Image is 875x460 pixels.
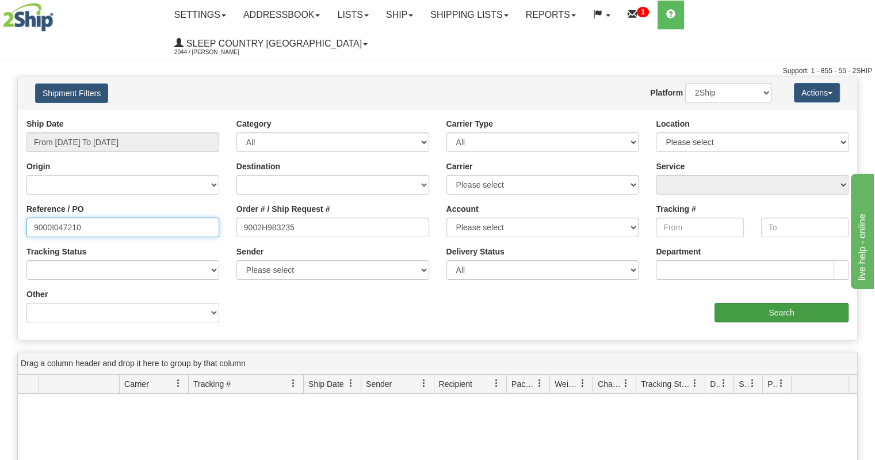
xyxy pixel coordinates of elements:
[656,218,743,237] input: From
[446,161,473,172] label: Carrier
[422,1,517,29] a: Shipping lists
[236,203,330,215] label: Order # / Ship Request #
[446,203,479,215] label: Account
[656,118,689,130] label: Location
[771,374,791,393] a: Pickup Status filter column settings
[35,83,108,103] button: Shipment Filters
[236,161,280,172] label: Destination
[414,374,434,393] a: Sender filter column settings
[656,161,685,172] label: Service
[446,118,493,130] label: Carrier Type
[511,378,536,390] span: Packages
[26,203,84,215] label: Reference / PO
[714,374,733,393] a: Delivery Status filter column settings
[555,378,579,390] span: Weight
[193,378,231,390] span: Tracking #
[3,3,54,32] img: logo2044.jpg
[166,29,376,58] a: Sleep Country [GEOGRAPHIC_DATA] 2044 / [PERSON_NAME]
[26,161,50,172] label: Origin
[236,246,263,257] label: Sender
[761,218,849,237] input: To
[169,374,188,393] a: Carrier filter column settings
[685,374,705,393] a: Tracking Status filter column settings
[849,171,874,288] iframe: chat widget
[308,378,343,390] span: Ship Date
[9,7,106,21] div: live help - online
[18,352,857,375] div: grid grouping header
[619,1,658,29] a: 1
[236,118,272,130] label: Category
[641,378,691,390] span: Tracking Status
[487,374,506,393] a: Recipient filter column settings
[714,303,849,322] input: Search
[284,374,303,393] a: Tracking # filter column settings
[166,1,235,29] a: Settings
[26,246,86,257] label: Tracking Status
[710,378,720,390] span: Delivery Status
[739,378,748,390] span: Shipment Issues
[598,378,622,390] span: Charge
[767,378,777,390] span: Pickup Status
[26,288,48,300] label: Other
[650,87,683,98] label: Platform
[616,374,636,393] a: Charge filter column settings
[656,246,701,257] label: Department
[235,1,329,29] a: Addressbook
[573,374,593,393] a: Weight filter column settings
[124,378,149,390] span: Carrier
[377,1,422,29] a: Ship
[366,378,392,390] span: Sender
[743,374,762,393] a: Shipment Issues filter column settings
[328,1,377,29] a: Lists
[794,83,840,102] button: Actions
[530,374,549,393] a: Packages filter column settings
[174,47,261,58] span: 2044 / [PERSON_NAME]
[637,7,649,17] sup: 1
[341,374,361,393] a: Ship Date filter column settings
[3,66,872,76] div: Support: 1 - 855 - 55 - 2SHIP
[446,246,505,257] label: Delivery Status
[184,39,362,48] span: Sleep Country [GEOGRAPHIC_DATA]
[439,378,472,390] span: Recipient
[26,118,64,130] label: Ship Date
[656,203,696,215] label: Tracking #
[517,1,584,29] a: Reports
